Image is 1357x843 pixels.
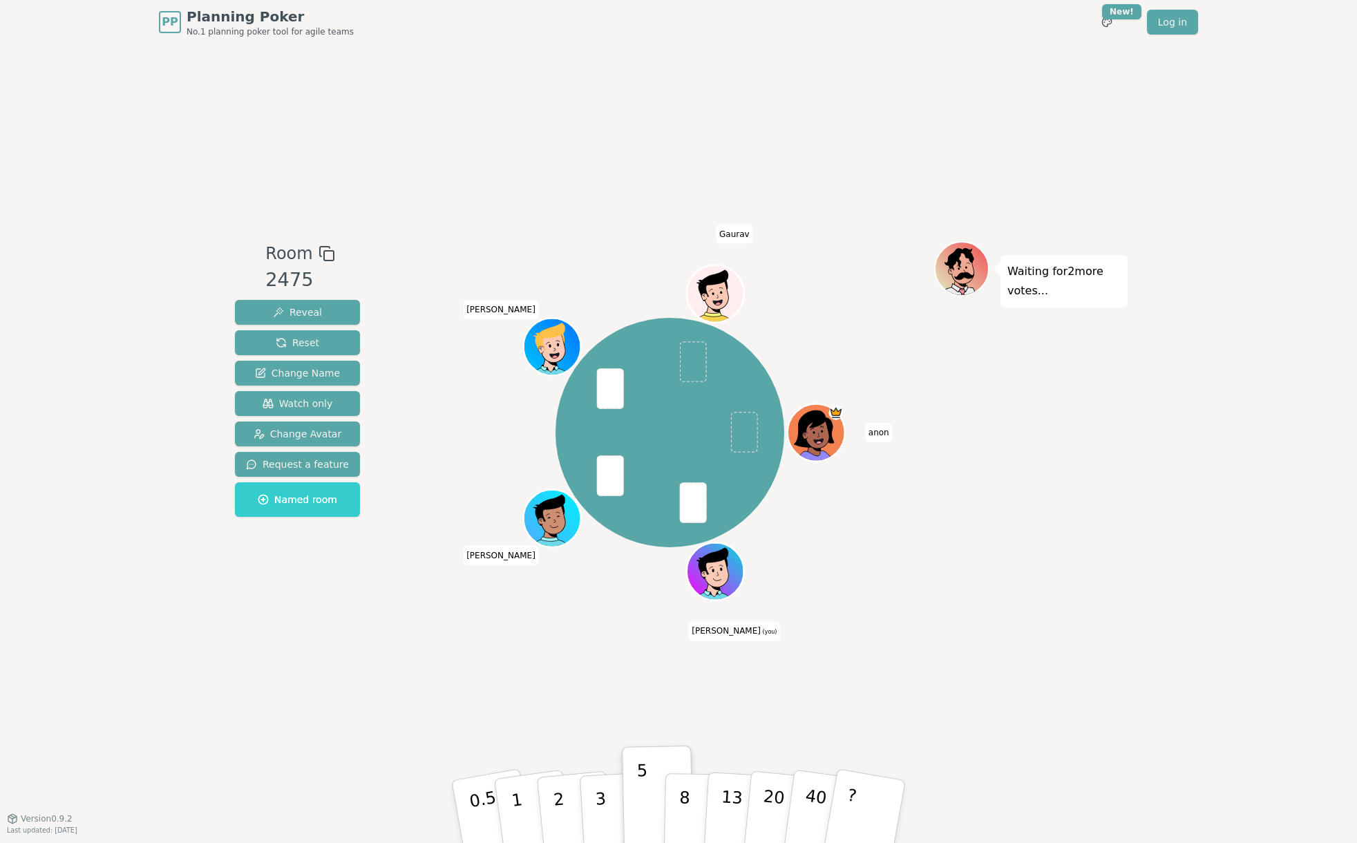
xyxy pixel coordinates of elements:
span: Click to change your name [688,621,780,641]
button: Watch only [235,391,360,416]
span: PP [162,14,178,30]
button: Reset [235,330,360,355]
p: Waiting for 2 more votes... [1007,262,1121,301]
span: Click to change your name [463,545,539,565]
span: Last updated: [DATE] [7,826,77,834]
button: Change Name [235,361,360,386]
span: Click to change your name [716,224,753,243]
a: Log in [1147,10,1198,35]
span: Reveal [273,305,322,319]
span: Named room [258,493,337,506]
span: Room [265,241,312,266]
div: 2475 [265,266,334,294]
span: Change Avatar [254,427,342,441]
span: Version 0.9.2 [21,813,73,824]
button: Version0.9.2 [7,813,73,824]
p: 5 [637,761,649,835]
span: Planning Poker [187,7,354,26]
button: Change Avatar [235,421,360,446]
button: Click to change your avatar [688,544,742,598]
span: Request a feature [246,457,349,471]
button: Named room [235,482,360,517]
button: Request a feature [235,452,360,477]
button: Reveal [235,300,360,325]
span: anon is the host [828,406,843,420]
a: PPPlanning PokerNo.1 planning poker tool for agile teams [159,7,354,37]
span: (you) [761,629,777,635]
span: Click to change your name [463,300,539,319]
span: Click to change your name [865,423,893,442]
span: Watch only [263,397,333,410]
span: Change Name [255,366,340,380]
span: Reset [276,336,319,350]
div: New! [1102,4,1141,19]
button: New! [1094,10,1119,35]
span: No.1 planning poker tool for agile teams [187,26,354,37]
